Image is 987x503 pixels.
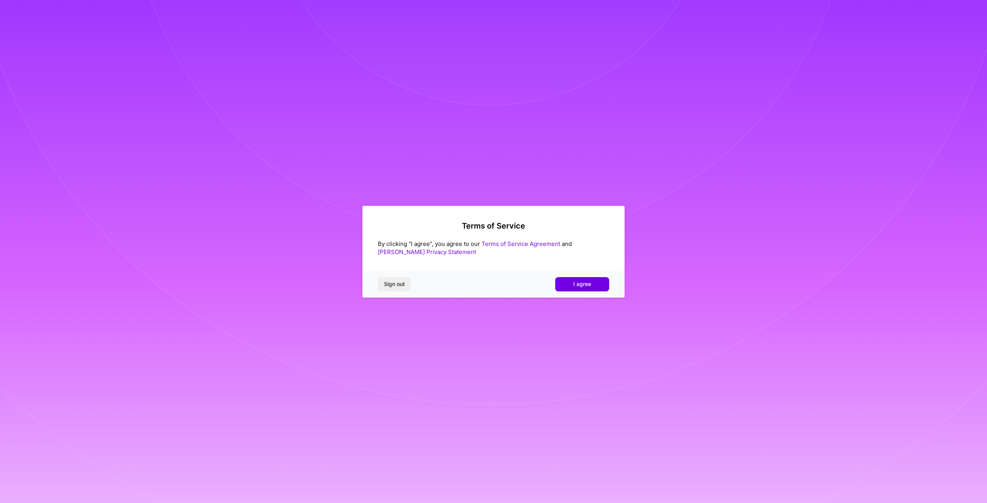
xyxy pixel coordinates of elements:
button: Sign out [378,277,411,291]
span: Sign out [384,280,405,288]
button: I agree [555,277,609,291]
a: Terms of Service Agreement [482,240,560,247]
h2: Terms of Service [378,221,609,230]
a: [PERSON_NAME] Privacy Statement [378,248,476,256]
div: By clicking "I agree", you agree to our and [378,240,609,256]
span: I agree [573,280,591,288]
